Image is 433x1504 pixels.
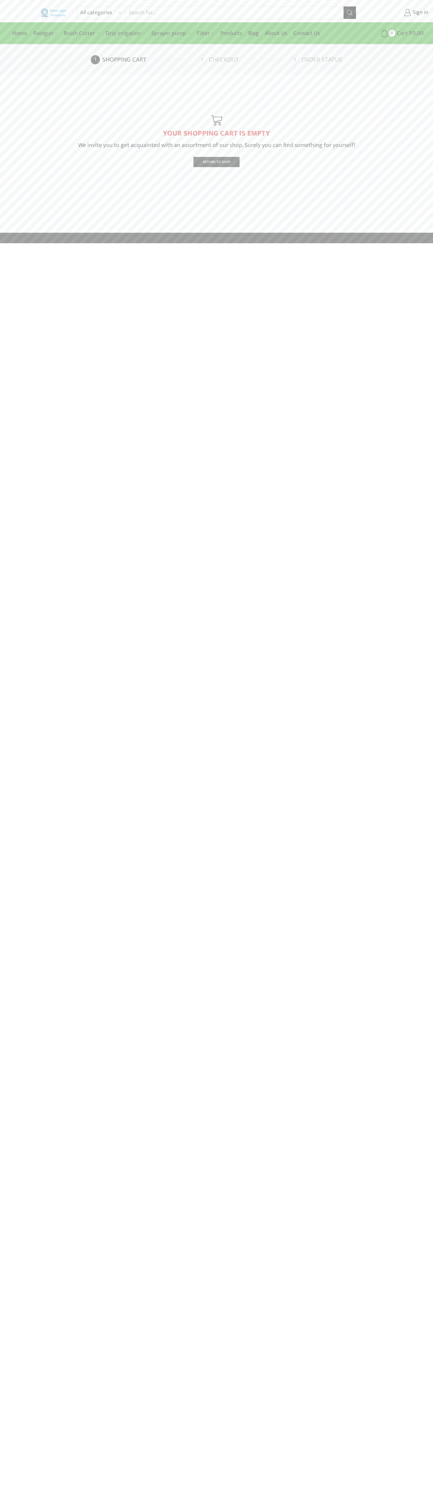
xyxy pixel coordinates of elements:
h1: YOUR SHOPPING CART IS EMPTY [40,129,393,138]
p: We invite you to get acquainted with an assortment of our shop. Surely you can find something for... [40,140,393,150]
bdi: 0.00 [409,28,424,38]
input: Search for... [126,6,343,19]
a: Home [9,26,30,41]
span: ₹ [409,28,412,38]
a: Filter [194,26,217,41]
a: Raingun [30,26,61,41]
a: Return To Shop [193,157,240,167]
span: Sign in [411,9,428,17]
a: Drip Irrigation [103,26,148,41]
span: Cart [395,29,408,37]
span: Return To Shop [203,159,230,165]
a: Brush Cutter [61,26,102,41]
a: Contact Us [290,26,323,41]
a: Sign in [366,7,428,18]
a: Sprayer pump [148,26,193,41]
a: About Us [262,26,290,41]
button: Search button [344,6,356,19]
a: Blog [245,26,262,41]
span: 0 [389,30,395,36]
a: Products [217,26,245,41]
a: 0 Cart ₹0.00 [362,28,424,39]
a: Checkout [197,55,288,64]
